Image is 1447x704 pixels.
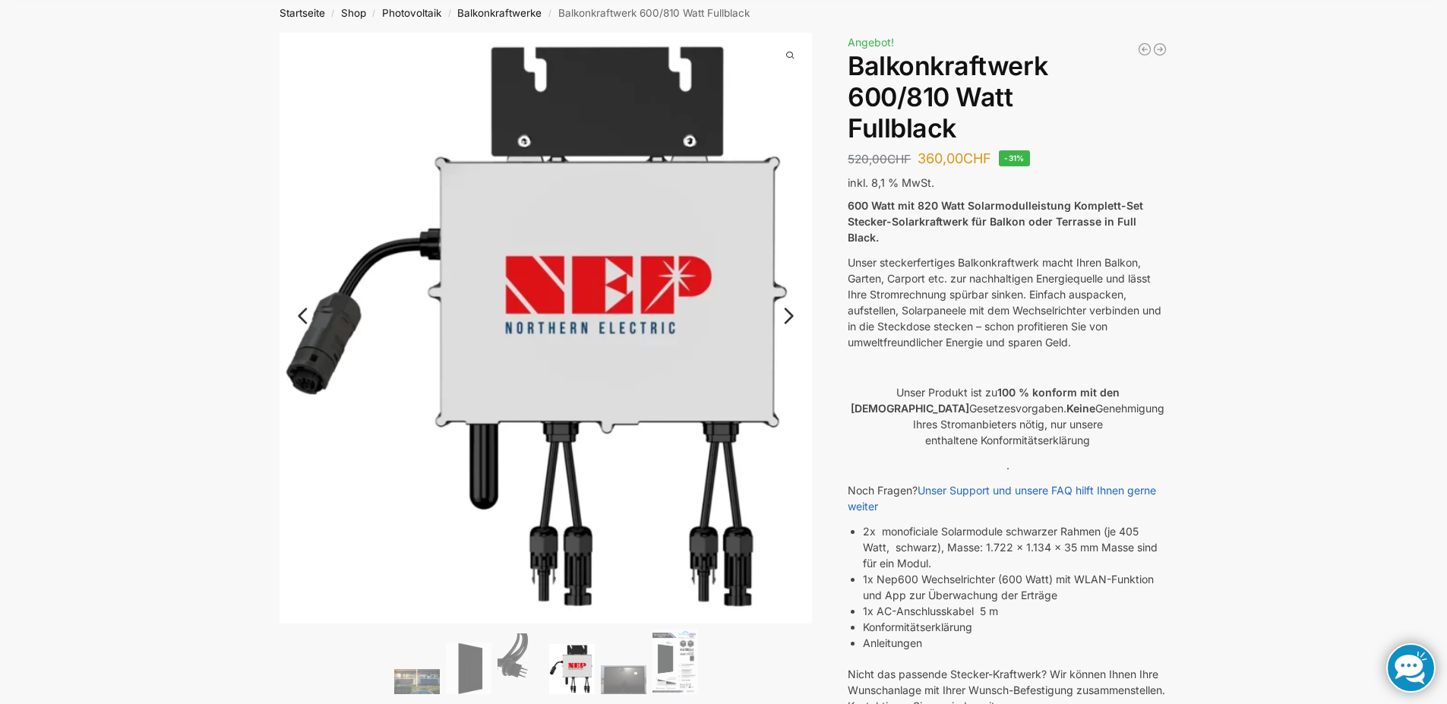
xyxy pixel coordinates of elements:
a: Unser Support und unsere FAQ hilft Ihnen gerne weiter [848,484,1156,513]
p: Noch Fragen? [848,482,1167,514]
img: 2 Balkonkraftwerke [394,669,440,694]
a: 890/600 Watt Solarkraftwerk + 2,7 KW Batteriespeicher Genehmigungsfrei [1152,42,1167,57]
a: Balkonkraftwerk 445/600 Watt Bificial [1137,42,1152,57]
p: . [848,457,1167,473]
li: 2x monoficiale Solarmodule schwarzer Rahmen (je 405 Watt, schwarz), Masse: 1.722 x 1.134 x 35 mm ... [863,523,1167,571]
li: Anleitungen [863,635,1167,651]
img: Anschlusskabel-3meter_schweizer-stecker [498,633,543,694]
bdi: 520,00 [848,152,911,166]
span: CHF [887,152,911,166]
p: Unser steckerfertiges Balkonkraftwerk macht Ihren Balkon, Garten, Carport etc. zur nachhaltigen E... [848,254,1167,350]
img: NEP 800 Drosselbar auf 600 Watt [549,644,595,695]
img: Balkonkraftwerk 600/810 Watt Fullblack – Bild 5 [601,665,646,694]
strong: Keine [1066,402,1095,415]
li: 1x AC-Anschlusskabel 5 m [863,603,1167,619]
strong: 100 % konform mit den [DEMOGRAPHIC_DATA] [851,386,1120,415]
p: Unser Produkt ist zu Gesetzesvorgaben. Genehmigung Ihres Stromanbieters nötig, nur unsere enthalt... [848,384,1167,448]
span: / [366,8,382,20]
a: Startseite [280,7,325,19]
a: Photovoltaik [382,7,441,19]
span: CHF [963,150,991,166]
bdi: 360,00 [918,150,991,166]
span: -31% [999,150,1030,166]
span: / [542,8,558,20]
span: / [325,8,341,20]
a: Balkonkraftwerke [457,7,542,19]
li: 1x Nep600 Wechselrichter (600 Watt) mit WLAN-Funktion und App zur Überwachung der Erträge [863,571,1167,603]
span: / [441,8,457,20]
img: Balkonkraftwerk 600/810 Watt Fullblack 9 [812,33,1345,368]
a: Shop [341,7,366,19]
li: Konformitätserklärung [863,619,1167,635]
span: Angebot! [848,36,894,49]
span: inkl. 8,1 % MwSt. [848,176,934,189]
h1: Balkonkraftwerk 600/810 Watt Fullblack [848,51,1167,144]
strong: 600 Watt mit 820 Watt Solarmodulleistung Komplett-Set Stecker-Solarkraftwerk für Balkon oder Terr... [848,199,1143,244]
img: Balkonkraftwerk 600/810 Watt Fullblack – Bild 6 [652,630,698,694]
img: TommaTech Vorderseite [446,642,491,695]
